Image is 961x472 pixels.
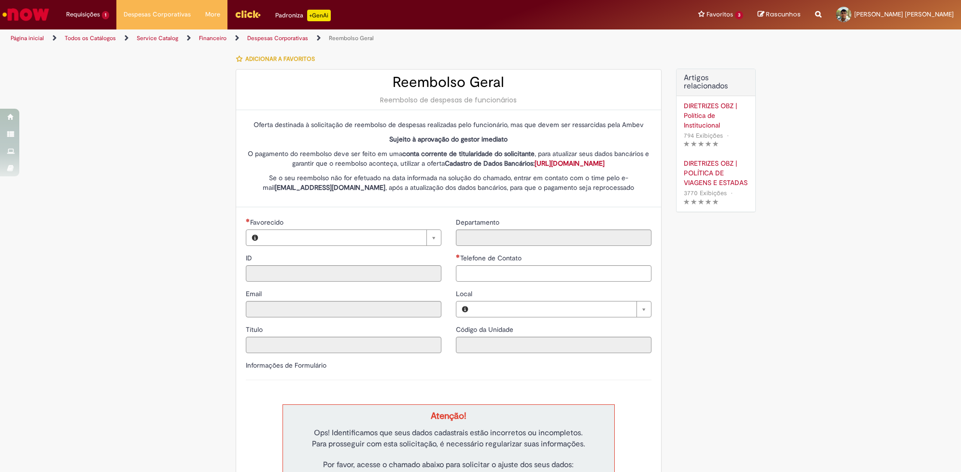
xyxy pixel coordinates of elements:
[199,34,226,42] a: Financeiro
[758,10,801,19] a: Rascunhos
[137,34,178,42] a: Service Catalog
[684,158,748,187] a: DIRETRIZES OBZ | POLÍTICA DE VIAGENS E ESTADAS
[250,218,285,227] span: Necessários - Favorecido
[684,189,727,197] span: 3770 Exibições
[246,301,441,317] input: Email
[684,74,748,91] h3: Artigos relacionados
[246,289,264,299] label: Somente leitura - Email
[725,129,731,142] span: •
[445,159,605,168] strong: Cadastro de Dados Bancários:
[275,183,385,192] strong: [EMAIL_ADDRESS][DOMAIN_NAME]
[246,74,651,90] h2: Reembolso Geral
[684,101,748,130] a: DIRETRIZES OBZ | Política de Institucional
[246,253,254,263] label: Somente leitura - ID
[246,149,651,168] p: O pagamento do reembolso deve ser feito em uma , para atualizar seus dados bancários e garantir q...
[235,7,261,21] img: click_logo_yellow_360x200.png
[314,428,583,438] span: Ops! Identificamos que seus dados cadastrais estão incorretos ou incompletos.
[307,10,331,21] p: +GenAi
[246,361,326,370] label: Informações de Formulário
[66,10,100,19] span: Requisições
[11,34,44,42] a: Página inicial
[247,34,308,42] a: Despesas Corporativas
[246,218,250,222] span: Necessários
[246,230,264,245] button: Favorecido, Visualizar este registro
[456,301,474,317] button: Local, Visualizar este registro
[456,265,651,282] input: Telefone de Contato
[456,325,515,334] label: Somente leitura - Código da Unidade
[102,11,109,19] span: 1
[707,10,733,19] span: Favoritos
[246,337,441,353] input: Título
[236,49,320,69] button: Adicionar a Favoritos
[456,217,501,227] label: Somente leitura - Departamento
[124,10,191,19] span: Despesas Corporativas
[275,10,331,21] div: Padroniza
[460,254,523,262] span: Telefone de Contato
[264,230,441,245] a: Limpar campo Favorecido
[456,289,474,298] span: Local
[205,10,220,19] span: More
[456,337,651,353] input: Código da Unidade
[854,10,954,18] span: [PERSON_NAME] [PERSON_NAME]
[246,254,254,262] span: Somente leitura - ID
[729,186,735,200] span: •
[456,218,501,227] span: Somente leitura - Departamento
[1,5,51,24] img: ServiceNow
[7,29,634,47] ul: Trilhas de página
[535,159,605,168] a: [URL][DOMAIN_NAME]
[735,11,743,19] span: 3
[245,55,315,63] span: Adicionar a Favoritos
[389,135,508,143] strong: Sujeito à aprovação do gestor imediato
[402,149,535,158] strong: conta corrente de titularidade do solicitante
[246,265,441,282] input: ID
[684,131,723,140] span: 794 Exibições
[323,460,574,470] span: Por favor, acesse o chamado abaixo para solicitar o ajuste dos seus dados:
[246,289,264,298] span: Somente leitura - Email
[329,34,374,42] a: Reembolso Geral
[246,120,651,129] p: Oferta destinada à solicitação de reembolso de despesas realizadas pelo funcionário, mas que deve...
[312,439,585,449] span: Para prosseguir com esta solicitação, é necessário regularizar suas informações.
[766,10,801,19] span: Rascunhos
[246,325,265,334] label: Somente leitura - Título
[246,173,651,192] p: Se o seu reembolso não for efetuado na data informada na solução do chamado, entrar em contato co...
[246,95,651,105] div: Reembolso de despesas de funcionários
[474,301,651,317] a: Limpar campo Local
[65,34,116,42] a: Todos os Catálogos
[456,254,460,258] span: Obrigatório Preenchido
[456,229,651,246] input: Departamento
[431,410,466,422] strong: Atenção!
